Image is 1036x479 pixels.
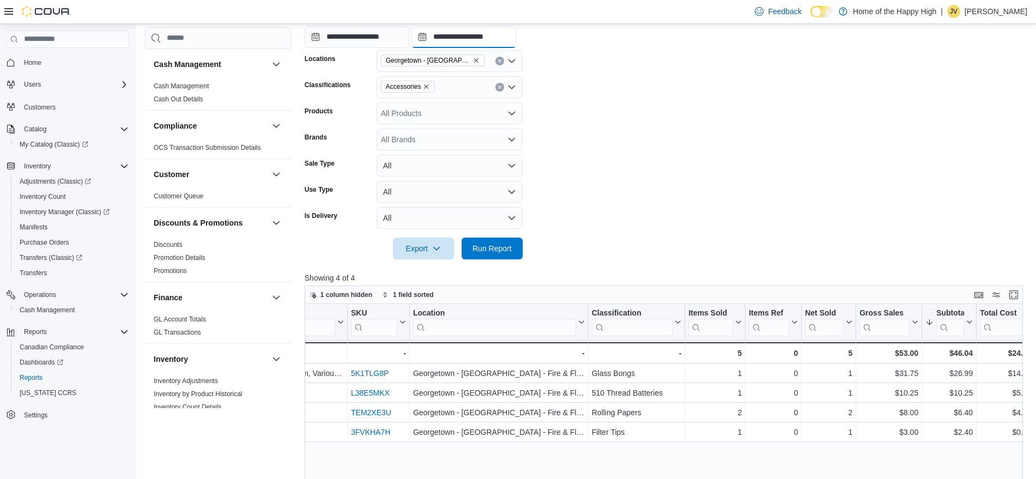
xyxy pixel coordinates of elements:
label: Sale Type [305,159,335,168]
div: $2.40 [925,426,973,439]
a: My Catalog (Classic) [15,138,93,151]
div: Total Cost [980,308,1022,319]
div: Net Sold [805,308,844,319]
span: JV [950,5,958,18]
span: Manifests [20,223,47,232]
div: Compliance [145,141,292,159]
span: Inventory Count [20,192,66,201]
div: Product [134,308,335,319]
div: 2 [688,406,742,419]
button: Inventory [20,160,55,173]
a: Promotion Details [154,254,205,262]
div: Georgetown - [GEOGRAPHIC_DATA] - Fire & Flower [413,426,585,439]
div: Georgetown - [GEOGRAPHIC_DATA] - Fire & Flower [413,367,585,380]
span: Promotions [154,266,187,275]
span: Inventory Manager (Classic) [15,205,129,219]
span: Operations [24,290,56,299]
button: Inventory [154,354,268,365]
button: Open list of options [507,83,516,92]
button: Customer [154,169,268,180]
span: Dark Mode [810,17,811,18]
span: Promotion Details [154,253,205,262]
button: Remove Accessories from selection in this group [423,83,429,90]
a: Cash Management [15,304,79,317]
div: Net Sold [805,308,844,336]
div: - [591,347,681,360]
p: | [941,5,943,18]
div: Finance [145,313,292,343]
button: Run Report [462,238,523,259]
a: My Catalog (Classic) [11,137,133,152]
div: $4.00 [980,406,1031,419]
label: Locations [305,54,336,63]
a: Customer Queue [154,192,203,200]
div: 1 [688,426,742,439]
span: My Catalog (Classic) [15,138,129,151]
span: Home [20,56,129,69]
a: Inventory Adjustments [154,377,218,385]
button: Reports [11,370,133,385]
span: OCS Transaction Submission Details [154,143,261,152]
a: 5K1TLG8P [351,369,389,378]
span: Purchase Orders [15,236,129,249]
div: Items Ref [749,308,789,319]
span: Transfers (Classic) [15,251,129,264]
a: GL Account Totals [154,316,206,323]
a: Reports [15,371,47,384]
h3: Inventory [154,354,188,365]
a: Customers [20,101,60,114]
button: 1 field sorted [378,288,438,301]
div: $26.99 [925,367,973,380]
a: Inventory Manager (Classic) [15,205,114,219]
div: Glass Water Pipe, 8” Color Crown Ice Catcher 4mm, Various Colors [134,367,344,380]
span: Inventory [24,162,51,171]
span: Run Report [472,243,512,254]
button: Compliance [154,120,268,131]
span: Inventory [20,160,129,173]
button: Open list of options [507,109,516,118]
button: Enter fullscreen [1007,288,1020,301]
a: Transfers (Classic) [11,250,133,265]
div: SKU [351,308,397,319]
div: SKU URL [351,308,397,336]
span: Transfers [15,266,129,280]
span: Reports [24,328,47,336]
div: OCB, Premium Filters Perforated [134,426,344,439]
span: Feedback [768,6,801,17]
div: Subtotal [936,308,964,319]
a: Cash Management [154,82,209,90]
button: Home [2,54,133,70]
button: Display options [990,288,1003,301]
a: [US_STATE] CCRS [15,386,81,399]
span: 1 column hidden [320,290,372,299]
div: $14.80 [980,367,1031,380]
button: SKU [351,308,406,336]
div: Yocan, Flat Slim 510 Battery, Black [134,386,344,399]
div: Classification [591,308,673,336]
div: Items Sold [688,308,733,319]
div: 0 [749,367,798,380]
div: 1 [805,367,852,380]
div: 5 [688,347,742,360]
span: Adjustments (Classic) [20,177,91,186]
p: Home of the Happy High [853,5,936,18]
a: Inventory Count Details [154,403,222,411]
div: 0 [749,347,798,360]
span: Transfers (Classic) [20,253,82,262]
span: My Catalog (Classic) [20,140,88,149]
button: Reports [2,324,133,339]
button: Compliance [270,119,283,132]
div: Location [413,308,576,336]
button: Export [393,238,454,259]
h3: Finance [154,292,183,303]
button: Total Cost [980,308,1031,336]
a: 3FVKHA7H [351,428,390,436]
div: 1 [805,386,852,399]
a: TEM2XE3U [351,408,391,417]
span: Inventory Count [15,190,129,203]
a: Dashboards [15,356,68,369]
button: Discounts & Promotions [270,216,283,229]
span: Washington CCRS [15,386,129,399]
